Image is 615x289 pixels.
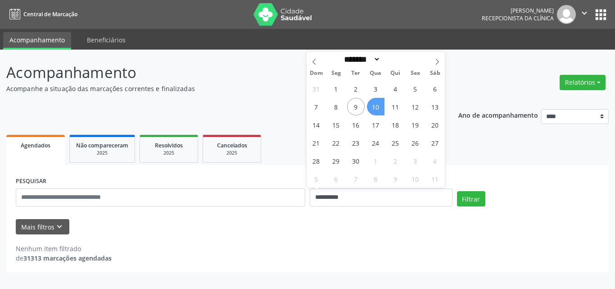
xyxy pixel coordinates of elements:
span: Setembro 23, 2025 [347,134,365,151]
label: PESQUISAR [16,174,46,188]
span: Setembro 12, 2025 [407,98,424,115]
div: Nenhum item filtrado [16,244,112,253]
span: Agosto 31, 2025 [307,80,325,97]
div: 2025 [146,150,191,156]
button: Filtrar [457,191,485,206]
span: Setembro 25, 2025 [387,134,404,151]
select: Month [341,55,381,64]
span: Setembro 20, 2025 [426,116,444,133]
span: Setembro 4, 2025 [387,80,404,97]
span: Setembro 28, 2025 [307,152,325,170]
span: Setembro 16, 2025 [347,116,365,133]
i: keyboard_arrow_down [54,222,64,232]
span: Setembro 27, 2025 [426,134,444,151]
i:  [579,8,589,18]
p: Acompanhe a situação das marcações correntes e finalizadas [6,84,428,93]
span: Setembro 9, 2025 [347,98,365,115]
span: Setembro 8, 2025 [327,98,345,115]
input: Year [380,55,410,64]
span: Não compareceram [76,142,128,149]
span: Seg [326,70,346,76]
span: Setembro 5, 2025 [407,80,424,97]
a: Acompanhamento [3,32,71,50]
span: Qui [385,70,405,76]
span: Setembro 30, 2025 [347,152,365,170]
span: Setembro 19, 2025 [407,116,424,133]
div: [PERSON_NAME] [482,7,554,14]
p: Acompanhamento [6,61,428,84]
div: 2025 [76,150,128,156]
span: Setembro 18, 2025 [387,116,404,133]
span: Outubro 7, 2025 [347,170,365,188]
span: Outubro 4, 2025 [426,152,444,170]
span: Dom [307,70,326,76]
span: Outubro 5, 2025 [307,170,325,188]
button: Relatórios [560,75,606,90]
span: Setembro 17, 2025 [367,116,384,133]
span: Resolvidos [155,142,183,149]
strong: 31313 marcações agendadas [23,254,112,262]
span: Sáb [425,70,445,76]
span: Setembro 2, 2025 [347,80,365,97]
span: Outubro 8, 2025 [367,170,384,188]
span: Setembro 14, 2025 [307,116,325,133]
span: Outubro 3, 2025 [407,152,424,170]
span: Outubro 2, 2025 [387,152,404,170]
span: Outubro 1, 2025 [367,152,384,170]
div: de [16,253,112,263]
span: Setembro 1, 2025 [327,80,345,97]
span: Outubro 10, 2025 [407,170,424,188]
span: Setembro 22, 2025 [327,134,345,151]
span: Qua [366,70,385,76]
span: Ter [346,70,366,76]
span: Recepcionista da clínica [482,14,554,22]
button: Mais filtroskeyboard_arrow_down [16,219,69,235]
span: Setembro 21, 2025 [307,134,325,151]
button: apps [593,7,609,23]
span: Setembro 7, 2025 [307,98,325,115]
span: Sex [405,70,425,76]
span: Agendados [21,142,50,149]
span: Cancelados [217,142,247,149]
span: Setembro 13, 2025 [426,98,444,115]
img: img [557,5,576,24]
span: Setembro 26, 2025 [407,134,424,151]
a: Central de Marcação [6,7,77,22]
span: Central de Marcação [23,10,77,18]
span: Setembro 10, 2025 [367,98,384,115]
p: Ano de acompanhamento [458,109,538,120]
span: Outubro 6, 2025 [327,170,345,188]
button:  [576,5,593,24]
a: Beneficiários [81,32,132,48]
span: Outubro 9, 2025 [387,170,404,188]
span: Setembro 6, 2025 [426,80,444,97]
span: Setembro 3, 2025 [367,80,384,97]
span: Setembro 24, 2025 [367,134,384,151]
div: 2025 [209,150,254,156]
span: Setembro 11, 2025 [387,98,404,115]
span: Setembro 29, 2025 [327,152,345,170]
span: Outubro 11, 2025 [426,170,444,188]
span: Setembro 15, 2025 [327,116,345,133]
